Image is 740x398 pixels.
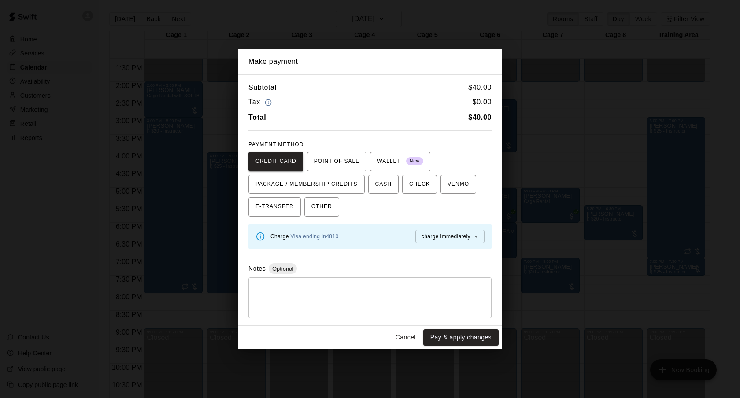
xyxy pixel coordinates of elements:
[448,177,469,192] span: VENMO
[304,197,339,217] button: OTHER
[248,82,277,93] h6: Subtotal
[248,114,266,121] b: Total
[440,175,476,194] button: VENMO
[406,155,423,167] span: New
[468,114,492,121] b: $ 40.00
[311,200,332,214] span: OTHER
[248,175,365,194] button: PACKAGE / MEMBERSHIP CREDITS
[468,82,492,93] h6: $ 40.00
[314,155,359,169] span: POINT OF SALE
[409,177,430,192] span: CHECK
[422,233,470,240] span: charge immediately
[270,233,339,240] span: Charge
[248,265,266,272] label: Notes
[368,175,399,194] button: CASH
[255,177,358,192] span: PACKAGE / MEMBERSHIP CREDITS
[269,265,297,272] span: Optional
[255,155,296,169] span: CREDIT CARD
[248,197,301,217] button: E-TRANSFER
[291,233,339,240] a: Visa ending in 4810
[248,141,303,147] span: PAYMENT METHOD
[473,96,492,108] h6: $ 0.00
[392,329,420,346] button: Cancel
[248,152,303,171] button: CREDIT CARD
[307,152,366,171] button: POINT OF SALE
[370,152,430,171] button: WALLET New
[255,200,294,214] span: E-TRANSFER
[375,177,392,192] span: CASH
[248,96,274,108] h6: Tax
[238,49,502,74] h2: Make payment
[402,175,437,194] button: CHECK
[423,329,499,346] button: Pay & apply changes
[377,155,423,169] span: WALLET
